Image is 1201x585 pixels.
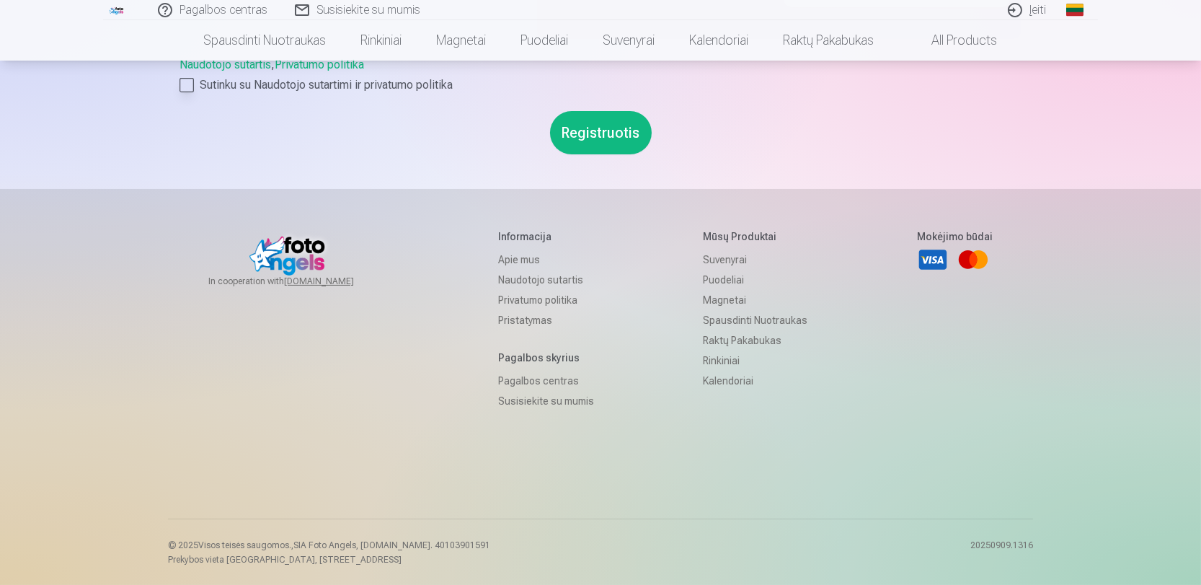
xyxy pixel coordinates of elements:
[766,20,892,61] a: Raktų pakabukas
[703,270,807,290] a: Puodeliai
[498,391,594,411] a: Susisiekite su mumis
[180,56,1021,94] div: ,
[498,229,594,244] h5: Informacija
[168,554,490,566] p: Prekybos vieta [GEOGRAPHIC_DATA], [STREET_ADDRESS]
[917,229,993,244] h5: Mokėjimo būdai
[703,310,807,330] a: Spausdinti nuotraukas
[504,20,586,61] a: Puodeliai
[208,276,389,287] span: In cooperation with
[703,250,807,270] a: Suvenyrai
[892,20,1015,61] a: All products
[180,58,271,71] a: Naudotojo sutartis
[550,111,652,154] button: Registruotis
[703,330,807,351] a: Raktų pakabukas
[420,20,504,61] a: Magnetai
[498,371,594,391] a: Pagalbos centras
[703,351,807,371] a: Rinkiniai
[917,244,949,276] a: Visa
[703,290,807,310] a: Magnetai
[109,6,125,14] img: /fa2
[586,20,673,61] a: Suvenyrai
[498,290,594,310] a: Privatumo politika
[703,371,807,391] a: Kalendoriai
[970,540,1033,566] p: 20250909.1316
[284,276,389,287] a: [DOMAIN_NAME]
[168,540,490,551] p: © 2025 Visos teisės saugomos. ,
[344,20,420,61] a: Rinkiniai
[498,270,594,290] a: Naudotojo sutartis
[498,310,594,330] a: Pristatymas
[498,250,594,270] a: Apie mus
[498,351,594,365] h5: Pagalbos skyrius
[293,540,490,550] span: SIA Foto Angels, [DOMAIN_NAME]. 40103901591
[180,76,1021,94] label: Sutinku su Naudotojo sutartimi ir privatumo politika
[275,58,364,71] a: Privatumo politika
[703,229,807,244] h5: Mūsų produktai
[187,20,344,61] a: Spausdinti nuotraukas
[957,244,989,276] a: Mastercard
[673,20,766,61] a: Kalendoriai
